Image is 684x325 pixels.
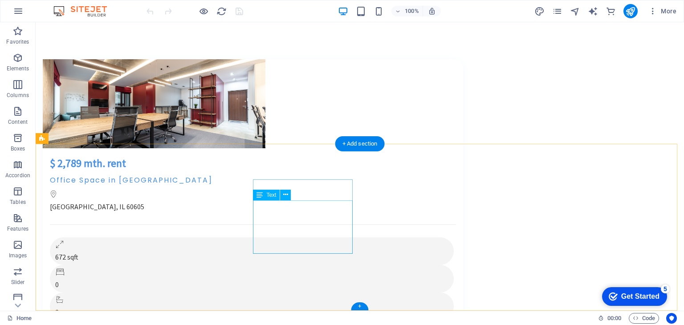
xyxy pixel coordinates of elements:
button: design [534,6,545,16]
h6: Session time [598,313,622,324]
i: AI Writer [588,6,598,16]
i: On resize automatically adjust zoom level to fit chosen device. [428,7,436,15]
i: Design (Ctrl+Alt+Y) [534,6,545,16]
i: Commerce [606,6,616,16]
i: Pages (Ctrl+Alt+S) [552,6,562,16]
button: reload [216,6,227,16]
p: Tables [10,199,26,206]
i: Navigator [570,6,580,16]
p: Features [7,225,28,232]
div: 5 [66,2,75,11]
button: Click here to leave preview mode and continue editing [198,6,209,16]
p: Slider [11,279,25,286]
p: Boxes [11,145,25,152]
span: Text [266,192,276,198]
p: Columns [7,92,29,99]
span: 00 00 [607,313,621,324]
p: Favorites [6,38,29,45]
p: Images [9,252,27,259]
button: publish [623,4,638,18]
button: Usercentrics [666,313,677,324]
p: Content [8,118,28,126]
button: navigator [570,6,581,16]
p: Accordion [5,172,30,179]
img: Editor Logo [51,6,118,16]
div: Get Started [26,10,65,18]
p: Elements [7,65,29,72]
span: More [648,7,676,16]
button: More [645,4,680,18]
button: Code [629,313,659,324]
button: pages [552,6,563,16]
div: + [351,302,368,310]
div: + Add section [335,136,385,151]
h6: 100% [405,6,419,16]
button: text_generator [588,6,598,16]
button: 100% [391,6,423,16]
button: commerce [606,6,616,16]
div: Get Started 5 items remaining, 0% complete [7,4,72,23]
i: Reload page [216,6,227,16]
i: Publish [625,6,635,16]
span: : [614,315,615,321]
a: Click to cancel selection. Double-click to open Pages [7,313,32,324]
span: Code [633,313,655,324]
